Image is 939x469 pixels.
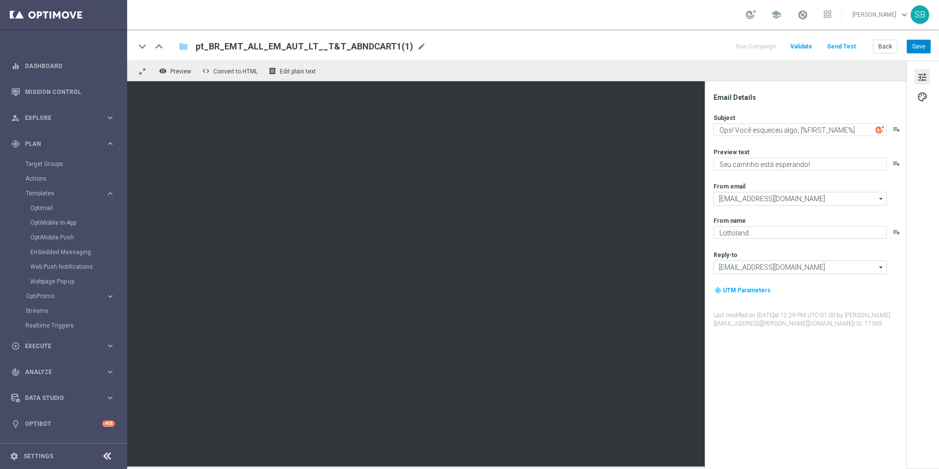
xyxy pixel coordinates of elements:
[26,190,106,196] div: Templates
[25,322,102,329] a: Realtime Triggers
[156,65,196,77] button: remove_red_eye Preview
[25,171,126,186] div: Actions
[11,342,20,351] i: play_circle_outline
[853,320,882,327] span: | ID: 17369
[876,192,886,205] i: arrow_drop_down
[25,289,126,304] div: OptiPromo
[30,204,102,212] a: Optimail
[106,189,115,198] i: keyboard_arrow_right
[11,62,20,70] i: equalizer
[179,41,188,52] i: folder
[11,368,106,376] div: Analyze
[11,394,115,402] button: Data Studio keyboard_arrow_right
[899,9,910,20] span: keyboard_arrow_down
[714,217,746,225] label: From name
[915,89,930,104] button: palette
[11,88,115,96] button: Mission Control
[25,189,115,197] button: Templates keyboard_arrow_right
[25,175,102,183] a: Actions
[30,234,102,241] a: OptiMobile Push
[873,40,897,53] button: Back
[714,148,749,156] label: Preview text
[789,40,814,53] button: Validate
[11,140,20,148] i: gps_fixed
[178,39,189,54] button: folder
[11,140,115,148] button: gps_fixed Plan keyboard_arrow_right
[915,69,930,85] button: tune
[714,260,887,274] input: Select
[893,125,900,133] button: playlist_add
[170,68,191,75] span: Preview
[25,79,115,105] a: Mission Control
[26,293,96,299] span: OptiPromo
[25,304,126,318] div: Streams
[25,318,126,333] div: Realtime Triggers
[25,343,106,349] span: Execute
[266,65,320,77] button: receipt Edit plain text
[30,259,126,274] div: Web Push Notifications
[714,251,738,259] label: Reply-to
[907,40,931,53] button: Save
[213,68,258,75] span: Convert to HTML
[30,230,126,245] div: OptiMobile Push
[11,368,115,376] button: track_changes Analyze keyboard_arrow_right
[893,228,900,236] button: playlist_add
[202,67,210,75] span: code
[715,287,721,294] i: my_location
[917,71,928,84] span: tune
[26,293,106,299] div: OptiPromo
[11,62,115,70] button: equalizer Dashboard
[30,263,102,271] a: Web Push Notifications
[106,139,115,148] i: keyboard_arrow_right
[106,393,115,402] i: keyboard_arrow_right
[893,160,900,167] button: playlist_add
[25,411,102,437] a: Optibot
[11,53,115,79] div: Dashboard
[25,160,102,168] a: Target Groups
[30,278,102,285] a: Webpage Pop-up
[11,342,115,350] button: play_circle_outline Execute keyboard_arrow_right
[25,369,106,375] span: Analyze
[102,421,115,427] div: +10
[11,394,106,402] div: Data Studio
[911,5,929,24] div: SB
[25,395,106,401] span: Data Studio
[25,53,115,79] a: Dashboard
[30,274,126,289] div: Webpage Pop-up
[200,65,262,77] button: code Convert to HTML
[106,292,115,301] i: keyboard_arrow_right
[875,125,884,134] img: optiGenie.svg
[11,342,106,351] div: Execute
[11,114,20,122] i: person_search
[876,261,886,274] i: arrow_drop_down
[714,93,905,102] div: Email Details
[196,41,413,52] span: pt_BR_EMT_ALL_EM_AUT_LT__T&T_ABNDCART1(1)
[106,367,115,376] i: keyboard_arrow_right
[25,292,115,300] div: OptiPromo keyboard_arrow_right
[714,192,887,206] input: Select
[25,307,102,315] a: Streams
[11,420,20,428] i: lightbulb
[11,420,115,428] button: lightbulb Optibot +10
[25,186,126,289] div: Templates
[851,7,911,22] a: [PERSON_NAME]keyboard_arrow_down
[790,43,812,50] span: Validate
[280,68,316,75] span: Edit plain text
[11,114,106,122] div: Explore
[11,368,20,376] i: track_changes
[11,114,115,122] button: person_search Explore keyboard_arrow_right
[714,114,735,122] label: Subject
[25,115,106,121] span: Explore
[11,411,115,437] div: Optibot
[106,113,115,122] i: keyboard_arrow_right
[417,42,426,51] span: mode_edit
